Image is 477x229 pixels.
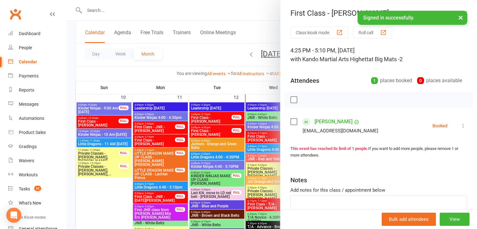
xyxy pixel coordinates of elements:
[455,11,466,24] button: ×
[353,27,392,38] button: Roll call
[8,97,66,111] a: Messages
[19,144,37,149] div: Gradings
[19,31,40,36] div: Dashboard
[19,116,44,121] div: Automations
[19,200,41,205] div: What's New
[290,27,348,38] button: Class kiosk mode
[280,9,477,18] div: First Class - [PERSON_NAME]
[290,56,368,62] span: with Kando Martial Arts Highett
[8,27,66,41] a: Dashboard
[8,6,23,22] a: Clubworx
[19,45,32,50] div: People
[19,130,46,135] div: Product Sales
[6,208,21,223] div: Open Intercom Messenger
[8,83,66,97] a: Reports
[8,55,66,69] a: Calendar
[8,168,66,182] a: Workouts
[440,213,469,226] button: View
[8,196,66,210] a: What's New
[315,117,352,127] a: [PERSON_NAME]
[432,124,448,128] div: Booked
[19,59,37,64] div: Calendar
[19,73,39,78] div: Payments
[371,76,412,85] div: places booked
[417,76,462,85] div: places available
[290,186,467,194] div: Add notes for this class / appointment below
[8,140,66,154] a: Gradings
[8,154,66,168] a: Waivers
[8,41,66,55] a: People
[417,77,424,84] div: 0
[19,172,38,177] div: Workouts
[290,76,319,85] div: Attendees
[290,176,307,184] div: Notes
[8,182,66,196] a: Tasks 32
[8,111,66,125] a: Automations
[382,213,436,226] button: Bulk add attendees
[368,56,403,62] span: at Big Mats -2
[34,186,41,191] span: 32
[8,69,66,83] a: Payments
[290,146,467,159] div: If you want to add more people, please remove 1 or more attendees.
[19,158,34,163] div: Waivers
[371,77,378,84] div: 1
[303,127,378,135] div: [EMAIL_ADDRESS][DOMAIN_NAME]
[8,125,66,140] a: Product Sales
[19,88,34,93] div: Reports
[19,186,30,191] div: Tasks
[19,102,39,107] div: Messages
[363,15,414,21] span: Signed in successfully.
[290,46,467,64] div: 4:25 PM - 5:10 PM, [DATE]
[290,146,368,151] strong: This event has reached its limit of 1 people.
